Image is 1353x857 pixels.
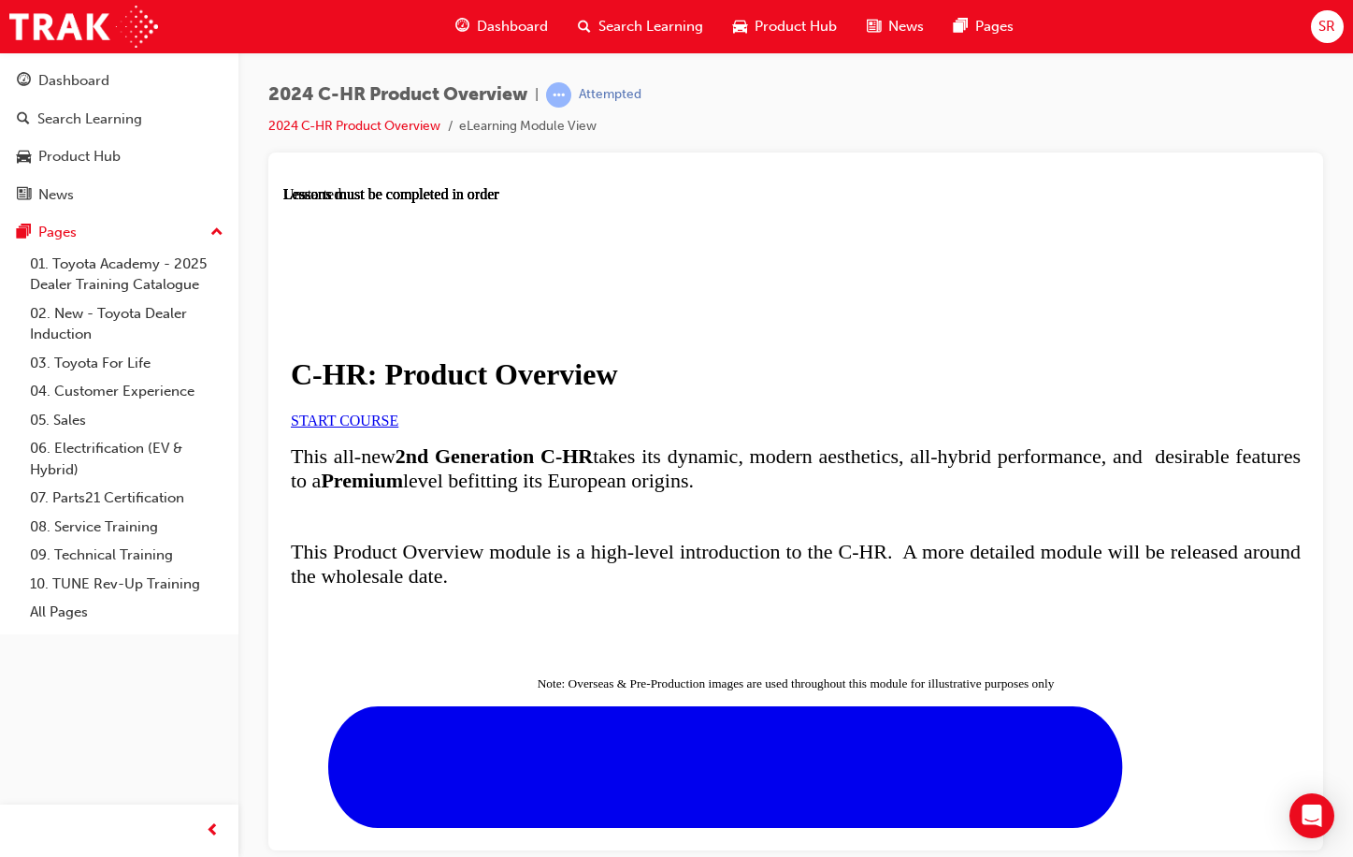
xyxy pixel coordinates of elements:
[733,15,747,38] span: car-icon
[17,73,31,90] span: guage-icon
[954,15,968,38] span: pages-icon
[578,15,591,38] span: search-icon
[17,225,31,241] span: pages-icon
[22,250,231,299] a: 01. Toyota Academy - 2025 Dealer Training Catalogue
[563,7,718,46] a: search-iconSearch Learning
[598,16,703,37] span: Search Learning
[1311,10,1344,43] button: SR
[852,7,939,46] a: news-iconNews
[975,16,1014,37] span: Pages
[254,490,771,504] sub: Note: Overseas & Pre-Production images are used throughout this module for illustrative purposes ...
[939,7,1029,46] a: pages-iconPages
[755,16,837,37] span: Product Hub
[17,111,30,128] span: search-icon
[22,377,231,406] a: 04. Customer Experience
[22,570,231,599] a: 10. TUNE Rev-Up Training
[459,116,597,138] li: eLearning Module View
[206,820,220,843] span: prev-icon
[7,258,1017,306] span: This all-new takes its dynamic, modern aesthetics, all-hybrid performance, and desirable features...
[7,215,231,250] button: Pages
[22,598,231,627] a: All Pages
[37,109,142,130] div: Search Learning
[7,226,115,242] a: START COURSE
[7,102,231,137] a: Search Learning
[38,70,109,92] div: Dashboard
[7,139,231,174] a: Product Hub
[38,146,121,167] div: Product Hub
[7,60,231,215] button: DashboardSearch LearningProduct HubNews
[38,222,77,243] div: Pages
[440,7,563,46] a: guage-iconDashboard
[112,258,309,282] strong: 2nd Generation C-HR
[22,406,231,435] a: 05. Sales
[22,541,231,570] a: 09. Technical Training
[7,64,231,98] a: Dashboard
[210,221,223,245] span: up-icon
[38,184,74,206] div: News
[867,15,881,38] span: news-icon
[22,299,231,349] a: 02. New - Toyota Dealer Induction
[455,15,469,38] span: guage-icon
[37,283,50,306] strong: P
[535,84,539,106] span: |
[268,118,440,134] a: 2024 C-HR Product Overview
[7,178,231,212] a: News
[1318,16,1335,37] span: SR
[22,484,231,513] a: 07. Parts21 Certification
[9,6,158,48] img: Trak
[22,513,231,542] a: 08. Service Training
[888,16,924,37] span: News
[22,349,231,378] a: 03. Toyota For Life
[7,171,1017,206] h1: C-HR: Product Overview
[50,283,120,306] strong: remium
[718,7,852,46] a: car-iconProduct Hub
[268,84,527,106] span: 2024 C-HR Product Overview
[22,434,231,484] a: 06. Electrification (EV & Hybrid)
[7,354,1017,401] span: This Product Overview module is a high-level introduction to the C-HR. A more detailed module wil...
[17,149,31,166] span: car-icon
[477,16,548,37] span: Dashboard
[1289,793,1334,838] div: Open Intercom Messenger
[579,86,641,104] div: Attempted
[17,187,31,204] span: news-icon
[546,82,571,108] span: learningRecordVerb_ATTEMPT-icon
